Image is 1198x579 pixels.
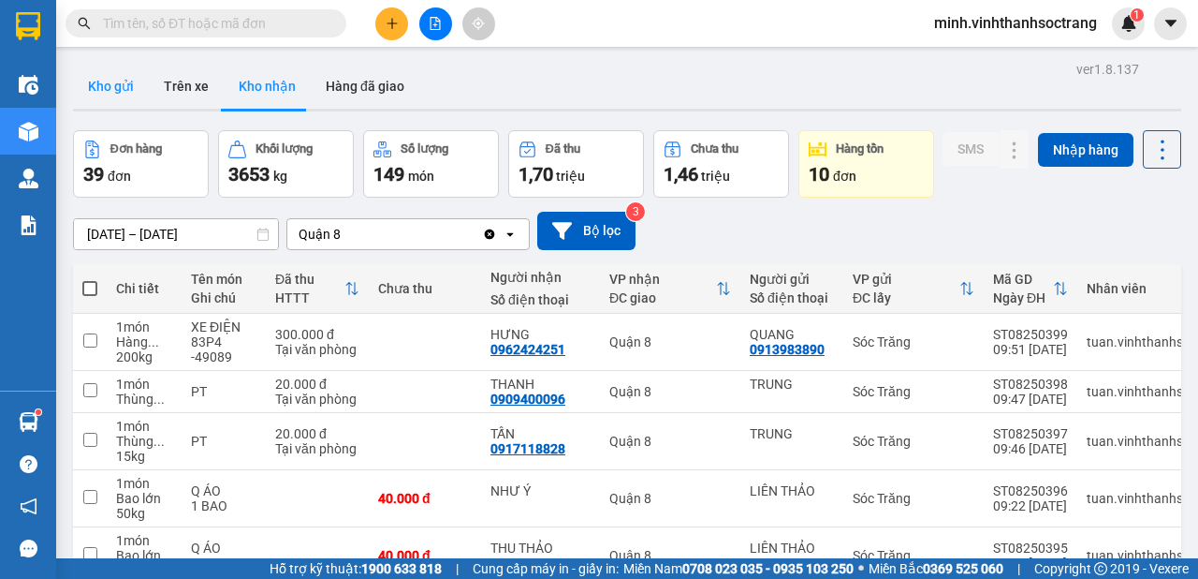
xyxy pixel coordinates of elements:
div: Sóc Trăng [853,334,974,349]
button: SMS [942,132,999,166]
span: environment [129,126,142,139]
div: Số điện thoại [490,292,591,307]
div: Sóc Trăng [853,434,974,449]
div: 20.000 đ [275,426,359,441]
img: warehouse-icon [19,412,38,432]
img: logo-vxr [16,12,40,40]
strong: 0369 525 060 [923,561,1003,576]
span: environment [9,126,22,139]
div: ver 1.8.137 [1076,59,1139,80]
sup: 3 [626,202,645,221]
div: Sóc Trăng [853,548,974,563]
strong: 0708 023 035 - 0935 103 250 [682,561,854,576]
div: Quận 8 [609,434,731,449]
button: Chưa thu1,46 triệu [653,130,789,198]
div: THU THẢO [490,541,591,556]
div: Quận 8 [609,334,731,349]
div: Bao lớn [116,548,172,563]
div: Tại văn phòng [275,441,359,456]
div: 09:46 [DATE] [993,441,1068,456]
div: VP nhận [609,272,716,287]
span: | [456,558,459,579]
span: Cung cấp máy in - giấy in: [473,558,619,579]
img: icon-new-feature [1120,15,1137,32]
div: 0909400096 [490,392,565,407]
div: LIÊN THẢO [750,483,834,498]
div: THANH [490,377,591,392]
span: Hỗ trợ kỹ thuật: [270,558,442,579]
div: Tại văn phòng [275,392,359,407]
img: warehouse-icon [19,122,38,141]
div: Hàng tồn [836,142,884,156]
div: ĐC giao [609,290,716,305]
li: Vĩnh Thành (Sóc Trăng) [9,9,271,80]
div: Thùng nhỏ [116,392,172,407]
div: PT [191,434,256,449]
span: | [1017,558,1020,579]
div: Chưa thu [691,142,738,156]
button: Trên xe [149,64,224,109]
sup: 1 [36,409,41,415]
div: 0913983890 [750,342,825,357]
div: 40.000 đ [378,491,472,506]
div: 20.000 đ [275,377,359,392]
div: 1 BAO [191,498,256,513]
div: Sóc Trăng [853,384,974,399]
span: 149 [373,163,404,186]
svg: Clear value [482,227,497,242]
div: Tên món [191,272,256,287]
div: PT [191,384,256,399]
span: ... [153,434,165,449]
input: Tìm tên, số ĐT hoặc mã đơn [103,13,324,34]
button: Nhập hàng [1038,133,1133,167]
div: Q ÁO [191,541,256,556]
div: 40.000 đ [378,548,472,563]
button: file-add [419,7,452,40]
div: ST08250397 [993,426,1068,441]
button: caret-down [1154,7,1187,40]
div: ST08250399 [993,327,1068,342]
th: Toggle SortBy [843,264,984,314]
div: 09:22 [DATE] [993,498,1068,513]
div: VP gửi [853,272,959,287]
img: solution-icon [19,215,38,235]
div: Ngày ĐH [993,290,1053,305]
span: ... [148,334,159,349]
div: QUANG [750,327,834,342]
span: triệu [701,169,730,184]
button: Bộ lọc [537,212,636,250]
span: 1,70 [519,163,553,186]
div: 200 kg [116,349,172,364]
div: Khối lượng [256,142,313,156]
div: NHƯ Ý [490,483,591,498]
span: ⚪️ [858,565,864,572]
span: file-add [429,17,442,30]
button: Khối lượng3653kg [218,130,354,198]
div: 1 món [116,533,172,548]
div: Ghi chú [191,290,256,305]
div: HTTT [275,290,344,305]
div: Chi tiết [116,281,172,296]
div: Số lượng [401,142,448,156]
div: ST08250396 [993,483,1068,498]
div: TRUNG [750,377,834,392]
span: 1,46 [664,163,698,186]
div: Hàng thông thường [116,334,172,349]
span: question-circle [20,455,37,473]
span: Miền Bắc [869,558,1003,579]
span: đơn [108,169,131,184]
div: Người nhận [490,270,591,285]
div: 300.000 đ [275,327,359,342]
div: HƯNG [490,327,591,342]
div: 1 món [116,319,172,334]
div: TẤN [490,426,591,441]
div: ST08250395 [993,541,1068,556]
span: notification [20,497,37,515]
div: 0962424251 [490,342,565,357]
svg: open [503,227,518,242]
div: Mã GD [993,272,1053,287]
div: XE ĐIỆN [191,319,256,334]
div: 09:22 [DATE] [993,556,1068,571]
div: Quận 8 [609,384,731,399]
div: Sóc Trăng [853,491,974,506]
